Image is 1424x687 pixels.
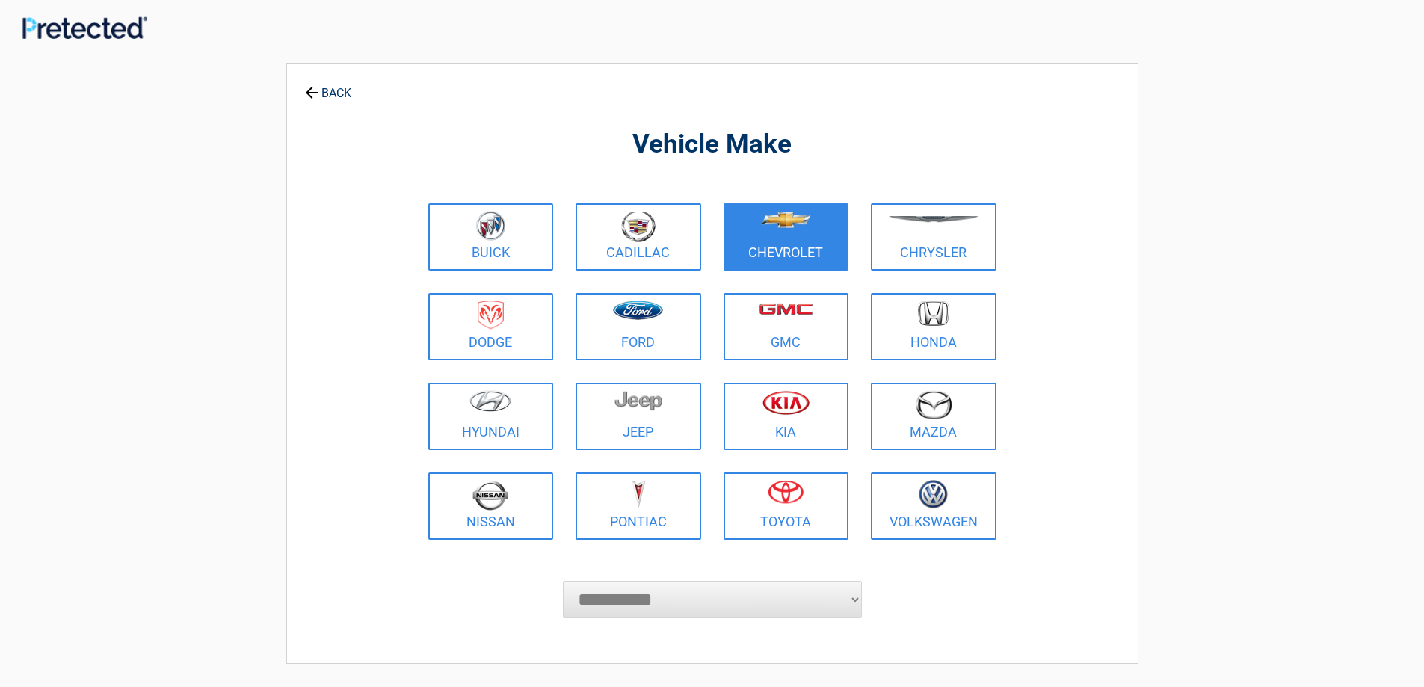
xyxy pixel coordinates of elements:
img: mazda [915,390,952,419]
img: dodge [478,301,504,330]
a: Kia [724,383,849,450]
a: Cadillac [576,203,701,271]
a: Pontiac [576,472,701,540]
img: jeep [614,390,662,411]
img: volkswagen [919,480,948,509]
a: Honda [871,293,996,360]
a: Nissan [428,472,554,540]
img: pontiac [631,480,646,508]
a: Buick [428,203,554,271]
img: kia [762,390,810,415]
a: Chevrolet [724,203,849,271]
img: toyota [768,480,804,504]
img: honda [918,301,949,327]
a: Jeep [576,383,701,450]
img: chevrolet [761,212,811,228]
a: BACK [302,73,354,99]
img: gmc [759,303,813,315]
img: nissan [472,480,508,511]
a: Mazda [871,383,996,450]
img: chrysler [888,216,979,223]
a: Volkswagen [871,472,996,540]
img: hyundai [469,390,511,412]
a: Ford [576,293,701,360]
h2: Vehicle Make [425,127,1000,162]
img: buick [476,211,505,241]
img: cadillac [621,211,656,242]
a: Dodge [428,293,554,360]
a: Toyota [724,472,849,540]
img: Main Logo [22,16,147,39]
img: ford [613,301,663,320]
a: Chrysler [871,203,996,271]
a: Hyundai [428,383,554,450]
a: GMC [724,293,849,360]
